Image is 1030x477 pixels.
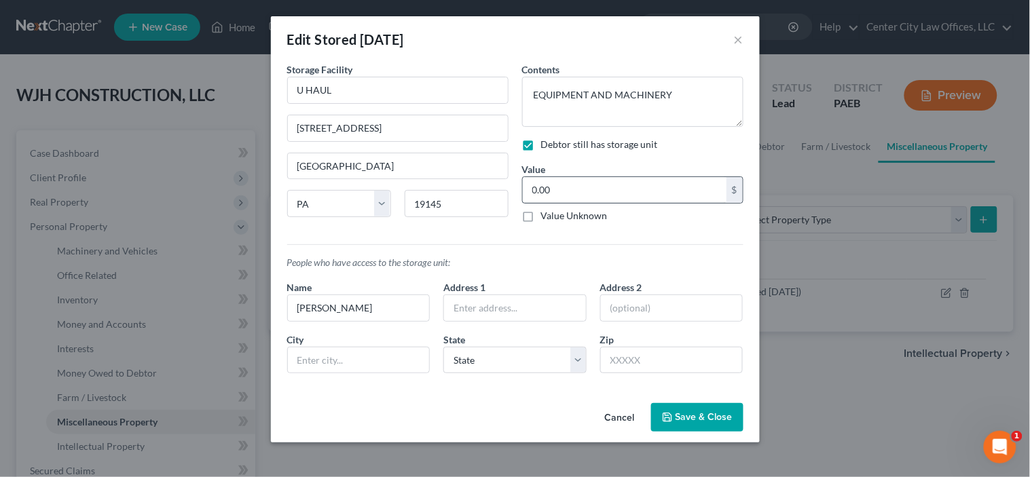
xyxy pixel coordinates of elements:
[734,31,743,47] button: ×
[600,332,614,347] label: Zip
[522,64,560,75] span: Contents
[651,403,743,432] button: Save & Close
[594,404,646,432] button: Cancel
[288,115,508,141] input: Enter address...
[676,411,733,423] span: Save & Close
[287,31,312,47] span: Edit
[601,295,743,321] input: (optional)
[288,77,508,103] input: Enter name...
[315,31,404,47] span: Stored [DATE]
[541,209,608,223] label: Value Unknown
[726,177,743,203] div: $
[288,295,430,321] input: Enter name...
[287,332,304,347] label: City
[1012,431,1023,442] span: 1
[444,295,586,321] input: Enter address...
[522,162,546,176] label: Value
[523,177,726,203] input: 0.00
[600,347,743,374] input: XXXXX
[600,280,642,294] label: Address 2
[288,153,508,179] input: Enter city...
[443,280,485,294] label: Address 1
[287,280,312,294] label: Name
[984,431,1016,463] iframe: Intercom live chat
[287,62,353,77] label: Storage Facility
[405,190,509,217] input: Enter zip...
[288,347,430,373] input: Enter city...
[443,332,465,347] label: State
[541,138,658,151] label: Debtor still has storage unit
[287,256,743,269] p: People who have access to the storage unit:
